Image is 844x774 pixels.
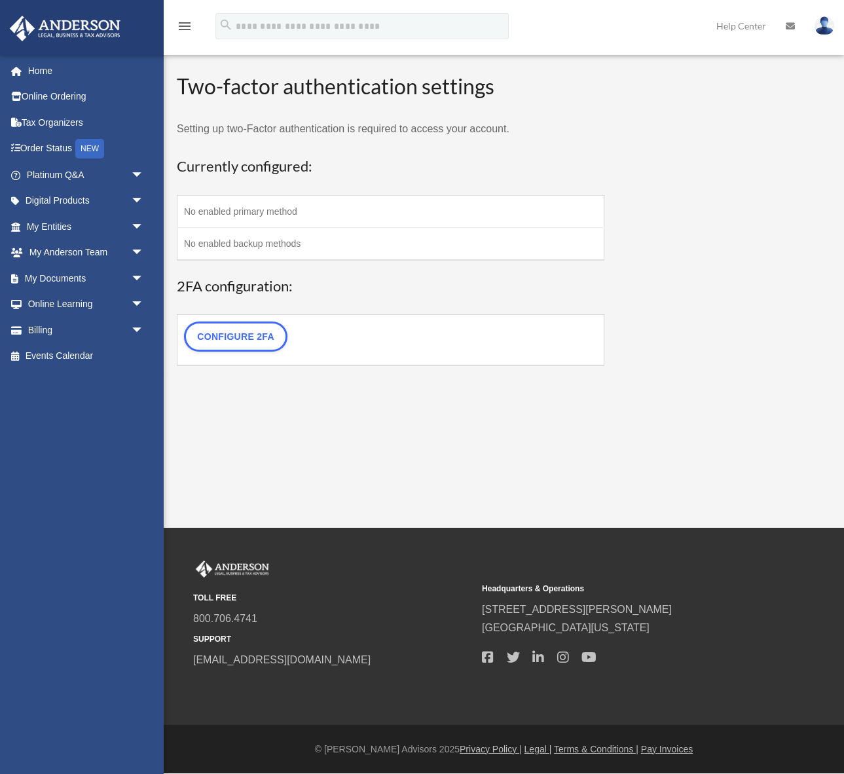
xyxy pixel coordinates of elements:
[9,162,164,188] a: Platinum Q&Aarrow_drop_down
[75,139,104,158] div: NEW
[177,120,604,138] p: Setting up two-Factor authentication is required to access your account.
[554,744,638,754] a: Terms & Conditions |
[131,265,157,292] span: arrow_drop_down
[9,291,164,318] a: Online Learningarrow_drop_down
[193,613,257,624] a: 800.706.4741
[9,136,164,162] a: Order StatusNEW
[9,317,164,343] a: Billingarrow_drop_down
[177,276,604,297] h3: 2FA configuration:
[131,291,157,318] span: arrow_drop_down
[193,591,473,605] small: TOLL FREE
[9,58,164,84] a: Home
[131,162,157,189] span: arrow_drop_down
[177,23,193,34] a: menu
[460,744,522,754] a: Privacy Policy |
[177,157,604,177] h3: Currently configured:
[219,18,233,32] i: search
[131,213,157,240] span: arrow_drop_down
[524,744,552,754] a: Legal |
[164,741,844,758] div: © [PERSON_NAME] Advisors 2025
[193,561,272,578] img: Anderson Advisors Platinum Portal
[131,317,157,344] span: arrow_drop_down
[193,633,473,646] small: SUPPORT
[184,322,287,352] a: Configure 2FA
[9,84,164,110] a: Online Ordering
[9,213,164,240] a: My Entitiesarrow_drop_down
[6,16,124,41] img: Anderson Advisors Platinum Portal
[177,195,604,227] td: No enabled primary method
[482,604,672,615] a: [STREET_ADDRESS][PERSON_NAME]
[9,240,164,266] a: My Anderson Teamarrow_drop_down
[193,654,371,665] a: [EMAIL_ADDRESS][DOMAIN_NAME]
[131,188,157,215] span: arrow_drop_down
[9,109,164,136] a: Tax Organizers
[815,16,834,35] img: User Pic
[9,188,164,214] a: Digital Productsarrow_drop_down
[482,622,650,633] a: [GEOGRAPHIC_DATA][US_STATE]
[177,72,604,101] h2: Two-factor authentication settings
[641,744,693,754] a: Pay Invoices
[131,240,157,267] span: arrow_drop_down
[9,343,164,369] a: Events Calendar
[177,227,604,260] td: No enabled backup methods
[9,265,164,291] a: My Documentsarrow_drop_down
[482,582,761,596] small: Headquarters & Operations
[177,18,193,34] i: menu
